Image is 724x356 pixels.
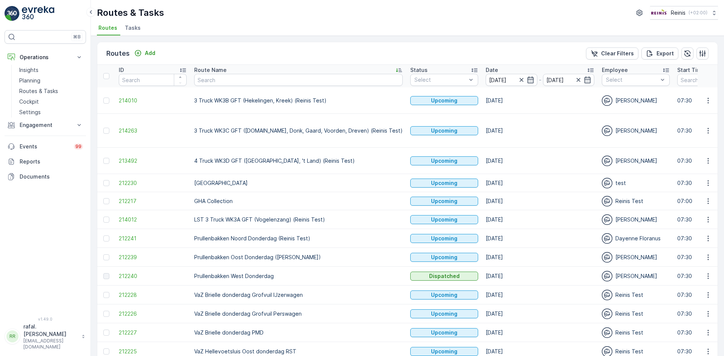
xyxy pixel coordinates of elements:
p: Reinis [671,9,686,17]
p: Date [486,66,498,74]
img: svg%3e [602,233,612,244]
a: Documents [5,169,86,184]
div: Toggle Row Selected [103,217,109,223]
span: Tasks [125,24,141,32]
img: svg%3e [602,196,612,206]
span: 213492 [119,157,187,165]
p: ID [119,66,124,74]
a: 214263 [119,127,187,134]
span: 214010 [119,97,187,104]
a: 212226 [119,310,187,318]
p: Documents [20,173,83,180]
p: Select [606,76,658,84]
div: test [602,178,670,188]
td: [DATE] [482,229,598,248]
div: [PERSON_NAME] [602,271,670,281]
td: Prullenbakken Oost Donderdag ([PERSON_NAME]) [190,248,406,267]
a: 212227 [119,329,187,336]
div: Toggle Row Selected [103,330,109,336]
p: Settings [19,108,41,116]
p: Upcoming [431,348,457,355]
p: Upcoming [431,197,457,205]
span: 212217 [119,197,187,205]
img: svg%3e [602,309,612,319]
span: Routes [98,24,117,32]
span: 212241 [119,235,187,242]
p: Add [145,49,155,57]
td: LST 3 Truck WK3A GFT (Vogelenzang) (Reinis Test) [190,210,406,229]
img: svg%3e [602,327,612,338]
a: Settings [16,107,86,118]
td: [DATE] [482,304,598,323]
a: Reports [5,154,86,169]
img: svg%3e [602,271,612,281]
p: Upcoming [431,97,457,104]
button: Upcoming [410,234,478,243]
div: Toggle Row Selected [103,273,109,279]
p: Upcoming [431,254,457,261]
a: 212225 [119,348,187,355]
p: Upcoming [431,329,457,336]
td: [DATE] [482,148,598,174]
p: Status [410,66,428,74]
p: ⌘B [73,34,81,40]
div: Reinis Test [602,196,670,206]
button: RRrafal.[PERSON_NAME][EMAIL_ADDRESS][DOMAIN_NAME] [5,323,86,350]
button: Dispatched [410,272,478,281]
span: 212228 [119,291,187,299]
button: Upcoming [410,290,478,299]
p: Upcoming [431,310,457,318]
span: v 1.49.0 [5,317,86,321]
a: 212239 [119,254,187,261]
a: Insights [16,65,86,75]
div: Dayenne Floranus [602,233,670,244]
td: [DATE] [482,114,598,148]
td: GHA Collection [190,192,406,210]
div: [PERSON_NAME] [602,125,670,136]
div: Toggle Row Selected [103,198,109,204]
img: svg%3e [602,290,612,300]
button: Upcoming [410,309,478,318]
button: Upcoming [410,126,478,135]
a: 212240 [119,272,187,280]
td: [DATE] [482,267,598,286]
input: Search [194,74,403,86]
a: Planning [16,75,86,86]
td: [DATE] [482,248,598,267]
td: [GEOGRAPHIC_DATA] [190,174,406,192]
p: Insights [19,66,38,74]
div: Toggle Row Selected [103,254,109,260]
p: Export [657,50,674,57]
p: Engagement [20,121,71,129]
p: Upcoming [431,235,457,242]
p: Routes [106,48,130,59]
p: Upcoming [431,291,457,299]
p: Routes & Tasks [97,7,164,19]
div: Reinis Test [602,309,670,319]
input: dd/mm/yyyy [486,74,537,86]
p: - [539,75,541,84]
div: Toggle Row Selected [103,311,109,317]
td: [DATE] [482,210,598,229]
button: Upcoming [410,347,478,356]
a: 212230 [119,179,187,187]
p: Upcoming [431,127,457,134]
button: Export [641,47,678,60]
button: Upcoming [410,179,478,188]
div: [PERSON_NAME] [602,156,670,166]
td: VaZ Brielle donderdag PMD [190,323,406,342]
p: Clear Filters [601,50,634,57]
button: Engagement [5,118,86,133]
button: Add [131,49,158,58]
div: Toggle Row Selected [103,235,109,241]
button: Upcoming [410,253,478,262]
td: [DATE] [482,323,598,342]
img: svg%3e [602,252,612,263]
p: Start Time [677,66,705,74]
